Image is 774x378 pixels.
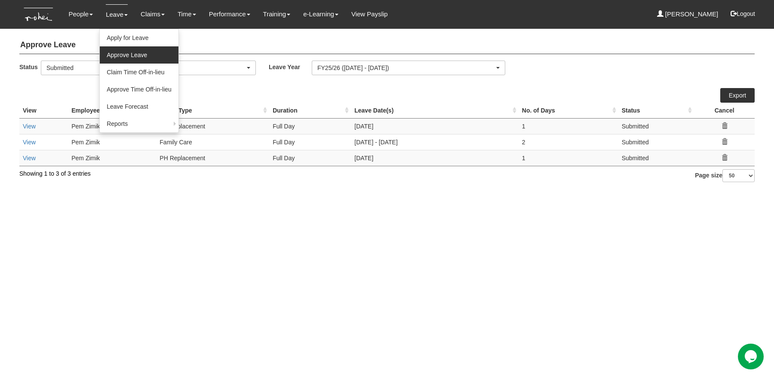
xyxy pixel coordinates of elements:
[68,103,156,119] th: Employee : activate to sort column ascending
[41,61,256,75] button: Submitted
[695,169,755,182] label: Page size
[725,3,761,24] button: Logout
[618,150,694,166] td: Submitted
[519,118,618,134] td: 1
[317,64,494,72] div: FY25/26 ([DATE] - [DATE])
[618,103,694,119] th: Status : activate to sort column ascending
[19,37,755,54] h4: Approve Leave
[351,118,519,134] td: [DATE]
[100,29,178,46] a: Apply for Leave
[141,4,165,24] a: Claims
[23,123,36,130] a: View
[312,61,505,75] button: FY25/26 ([DATE] - [DATE])
[68,4,93,24] a: People
[618,118,694,134] td: Submitted
[23,155,36,162] a: View
[720,88,755,103] a: Export
[68,134,156,150] td: Pem Zimik
[19,103,68,119] th: View
[269,61,312,73] label: Leave Year
[156,118,269,134] td: PH Replacement
[694,103,755,119] th: Cancel
[269,150,351,166] td: Full Day
[519,150,618,166] td: 1
[46,64,245,72] div: Submitted
[156,103,269,119] th: Leave Type : activate to sort column ascending
[303,4,338,24] a: e-Learning
[351,134,519,150] td: [DATE] - [DATE]
[156,150,269,166] td: PH Replacement
[351,150,519,166] td: [DATE]
[263,4,291,24] a: Training
[269,103,351,119] th: Duration : activate to sort column ascending
[100,81,178,98] a: Approve Time Off-in-lieu
[156,134,269,150] td: Family Care
[269,118,351,134] td: Full Day
[657,4,719,24] a: [PERSON_NAME]
[19,61,41,73] label: Status
[100,98,178,115] a: Leave Forecast
[100,115,178,132] a: Reports
[618,134,694,150] td: Submitted
[722,169,755,182] select: Page size
[351,103,519,119] th: Leave Date(s) : activate to sort column ascending
[178,4,196,24] a: Time
[68,118,156,134] td: Pem Zimik
[269,134,351,150] td: Full Day
[23,139,36,146] a: View
[738,344,765,369] iframe: chat widget
[106,4,128,24] a: Leave
[209,4,250,24] a: Performance
[519,134,618,150] td: 2
[100,46,178,64] a: Approve Leave
[519,103,618,119] th: No. of Days : activate to sort column ascending
[100,64,178,81] a: Claim Time Off-in-lieu
[68,150,156,166] td: Pem Zimik
[351,4,388,24] a: View Payslip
